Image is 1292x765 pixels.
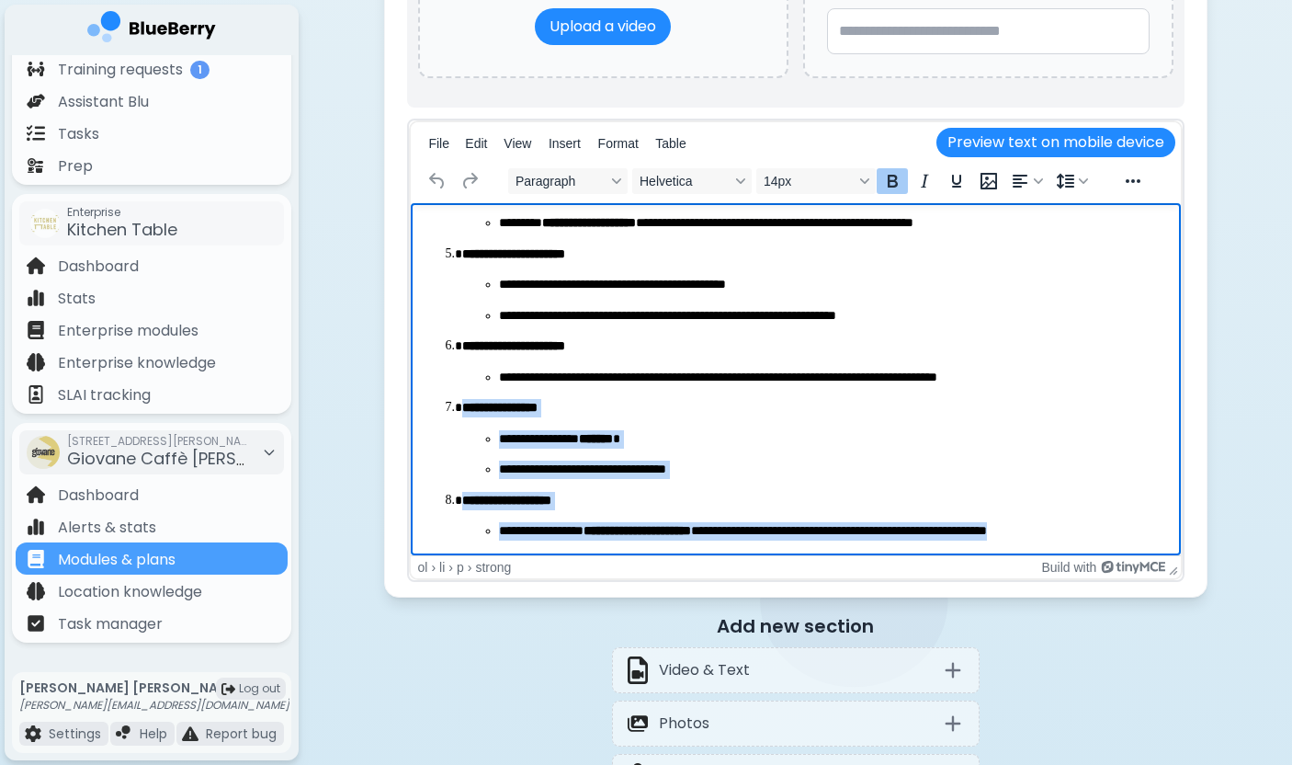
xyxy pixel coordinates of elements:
span: Format [598,136,639,151]
div: li [439,560,445,575]
p: Prep [58,155,93,177]
span: Kitchen Table [67,218,177,241]
span: Insert [549,136,581,151]
span: 14px [764,174,854,188]
img: file icon [27,289,45,307]
p: Assistant Blu [58,91,149,113]
a: Build with TinyMCE [1041,560,1164,575]
img: file icon [27,614,45,633]
div: strong [475,560,511,575]
span: Helvetica [640,174,730,188]
img: logout [221,682,235,696]
img: company logo [87,11,216,49]
img: company thumbnail [27,436,60,469]
button: Underline [941,168,972,194]
p: SLAI tracking [58,384,151,406]
p: Modules & plans [58,549,176,571]
img: file icon [25,725,41,742]
p: Add new section [384,612,1207,640]
p: Stats [58,288,96,310]
p: [PERSON_NAME] [PERSON_NAME] [19,679,289,696]
button: Block Paragraph [508,168,628,194]
button: Alignment left [1005,168,1049,194]
button: Undo [422,168,453,194]
div: › [468,560,472,575]
img: file icon [27,518,45,536]
p: Video & Text [659,659,750,681]
img: Video & Text [628,657,648,683]
span: [STREET_ADDRESS][PERSON_NAME] [67,434,251,449]
button: Line height [1050,168,1094,194]
button: Insert/edit image [973,168,1004,194]
img: file icon [27,156,45,175]
img: file icon [27,550,45,568]
div: p [457,560,464,575]
p: Report bug [206,725,277,742]
span: View [504,136,531,151]
p: Settings [49,725,101,742]
p: Training requests [58,59,183,81]
p: Alerts & stats [58,517,156,539]
p: Dashboard [58,256,139,278]
p: Task manager [58,613,163,635]
img: file icon [27,485,45,504]
p: Photos [659,713,709,735]
img: file icon [27,124,45,143]
label: Upload a video [535,8,671,45]
img: file icon [27,92,45,110]
button: Bold [877,168,908,194]
img: company thumbnail [30,209,60,238]
span: Table [655,136,686,151]
button: Font size 14px [756,168,876,194]
img: file icon [182,725,198,742]
button: Redo [454,168,485,194]
span: Enterprise [67,205,177,220]
div: › [448,560,453,575]
img: file icon [116,725,132,742]
p: Location knowledge [58,581,202,603]
button: Preview text on mobile device [936,128,1175,157]
span: File [428,136,449,151]
button: Reveal or hide additional toolbar items [1117,168,1149,194]
button: Italic [909,168,940,194]
div: Press the Up and Down arrow keys to resize the editor. [1169,559,1178,576]
span: Paragraph [516,174,606,188]
div: ol [418,560,428,575]
p: Tasks [58,123,99,145]
span: Log out [239,681,280,696]
img: file icon [27,257,45,275]
span: Giovane Caffè [PERSON_NAME] [67,447,324,470]
p: Dashboard [58,485,139,507]
p: [PERSON_NAME][EMAIL_ADDRESS][DOMAIN_NAME] [19,698,289,713]
img: file icon [27,321,45,339]
p: Enterprise knowledge [58,352,216,374]
p: Enterprise modules [58,320,198,342]
img: Photos [628,714,648,733]
span: 1 [190,61,210,79]
img: file icon [27,353,45,371]
button: Font Helvetica [632,168,752,194]
div: › [431,560,436,575]
img: file icon [27,60,45,78]
img: file icon [27,385,45,404]
span: Edit [465,136,487,151]
p: Help [140,725,167,742]
img: file icon [27,582,45,600]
